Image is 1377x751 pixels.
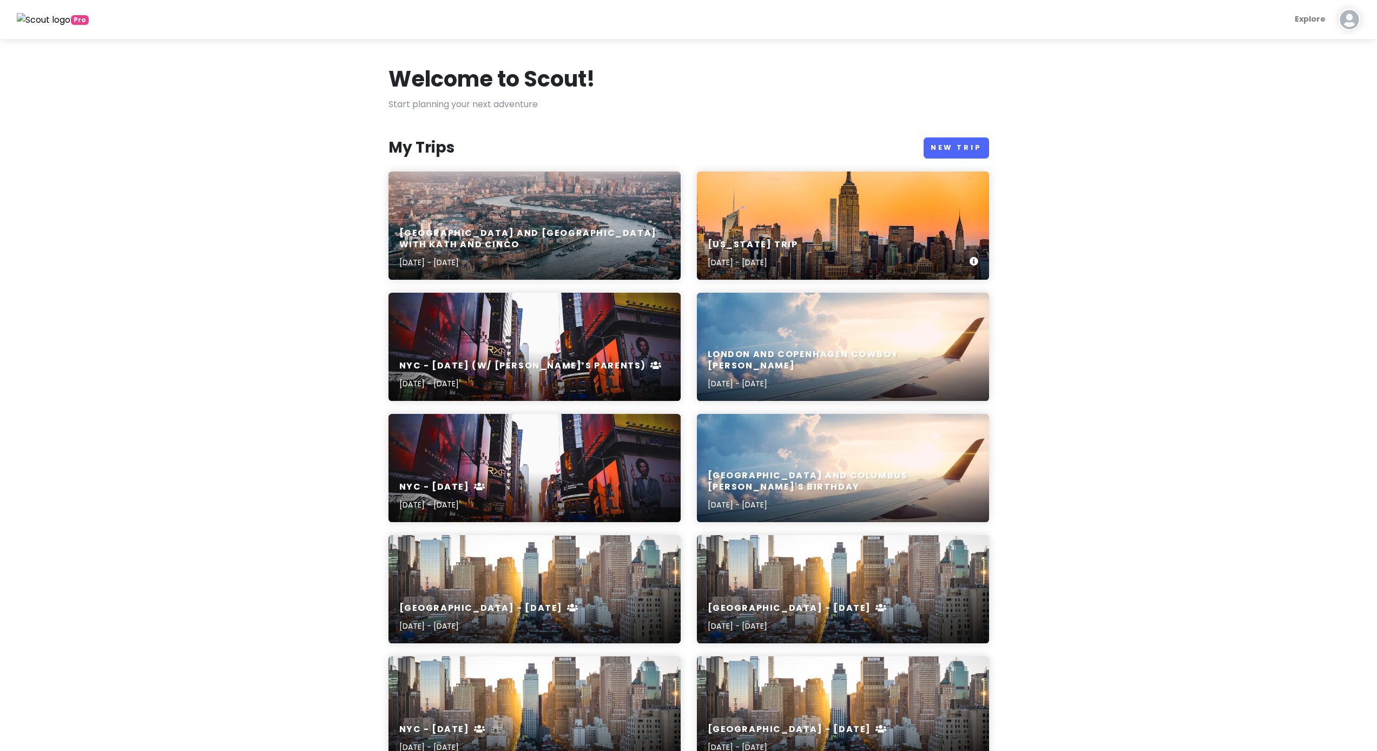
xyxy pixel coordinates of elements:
[697,293,989,401] a: aerial photography of airlinerLondon and Copenhagen Cowboy [PERSON_NAME][DATE] - [DATE]
[708,256,798,268] p: [DATE] - [DATE]
[924,137,989,159] a: New Trip
[399,603,579,614] h6: [GEOGRAPHIC_DATA] - [DATE]
[17,13,71,27] img: Scout logo
[697,414,989,522] a: aerial photography of airliner[GEOGRAPHIC_DATA] and Columbus [PERSON_NAME]'s Birthday[DATE] - [DATE]
[399,378,662,390] p: [DATE] - [DATE]
[17,12,89,27] a: Pro
[399,256,670,268] p: [DATE] - [DATE]
[708,499,978,511] p: [DATE] - [DATE]
[1290,9,1330,30] a: Explore
[388,97,989,111] p: Start planning your next adventure
[399,482,486,493] h6: NYC - [DATE]
[708,603,887,614] h6: [GEOGRAPHIC_DATA] - [DATE]
[388,414,681,522] a: Time Square, New York during daytimeNYC - [DATE][DATE] - [DATE]
[399,499,486,511] p: [DATE] - [DATE]
[399,724,486,735] h6: NYC - [DATE]
[1339,9,1360,30] img: User profile
[71,15,89,25] span: greetings, globetrotter
[708,470,978,493] h6: [GEOGRAPHIC_DATA] and Columbus [PERSON_NAME]'s Birthday
[388,535,681,643] a: high rise buildings city scape photography[GEOGRAPHIC_DATA] - [DATE][DATE] - [DATE]
[708,724,887,735] h6: [GEOGRAPHIC_DATA] - [DATE]
[388,172,681,280] a: aerial photography of London skyline during daytime[GEOGRAPHIC_DATA] and [GEOGRAPHIC_DATA] with K...
[388,293,681,401] a: Time Square, New York during daytimeNYC - [DATE] (w/ [PERSON_NAME]’s Parents)[DATE] - [DATE]
[697,535,989,643] a: high rise buildings city scape photography[GEOGRAPHIC_DATA] - [DATE][DATE] - [DATE]
[697,172,989,280] a: landscape photo of New York Empire State Building[US_STATE] Trip[DATE] - [DATE]
[399,228,670,251] h6: [GEOGRAPHIC_DATA] and [GEOGRAPHIC_DATA] with Kath and Cinco
[388,138,454,157] h3: My Trips
[708,620,887,632] p: [DATE] - [DATE]
[399,620,579,632] p: [DATE] - [DATE]
[708,349,978,372] h6: London and Copenhagen Cowboy [PERSON_NAME]
[388,65,595,93] h1: Welcome to Scout!
[708,378,978,390] p: [DATE] - [DATE]
[708,239,798,251] h6: [US_STATE] Trip
[399,360,662,372] h6: NYC - [DATE] (w/ [PERSON_NAME]’s Parents)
